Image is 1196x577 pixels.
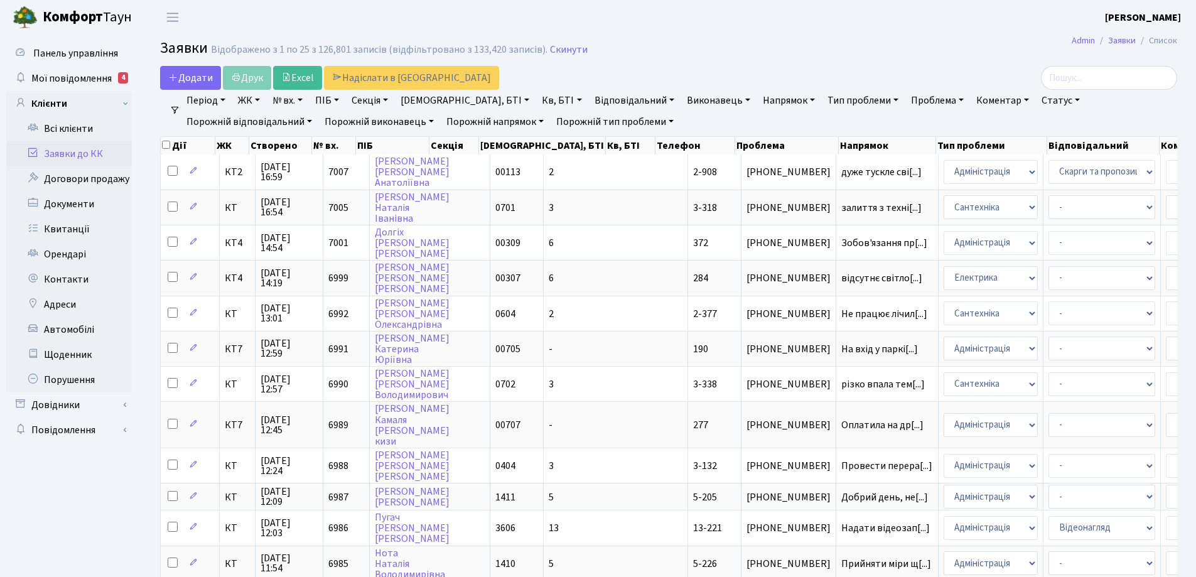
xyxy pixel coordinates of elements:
a: Скинути [550,44,588,56]
a: Додати [160,66,221,90]
span: КТ4 [225,238,250,248]
span: 00307 [495,271,520,285]
span: [PHONE_NUMBER] [746,273,831,283]
a: Документи [6,191,132,217]
span: різко впала тем[...] [841,377,925,391]
span: КТ7 [225,344,250,354]
a: Квитанції [6,217,132,242]
span: Не працює лічил[...] [841,307,927,321]
span: Заявки [160,37,208,59]
span: [PHONE_NUMBER] [746,203,831,213]
a: [PERSON_NAME][PERSON_NAME]Володимирович [375,367,450,402]
a: Повідомлення [6,418,132,443]
a: Щоденник [6,342,132,367]
span: [DATE] 12:45 [261,415,318,435]
a: Статус [1037,90,1085,111]
span: КТ2 [225,167,250,177]
a: [PERSON_NAME]Камаля[PERSON_NAME]кизи [375,402,450,448]
span: 6988 [328,459,348,473]
span: На вхід у паркі[...] [841,342,918,356]
a: Період [181,90,230,111]
span: 6990 [328,377,348,391]
a: Контакти [6,267,132,292]
span: 00309 [495,236,520,250]
span: КТ4 [225,273,250,283]
span: КТ [225,309,250,319]
span: [DATE] 12:24 [261,456,318,476]
span: [PHONE_NUMBER] [746,344,831,354]
span: Додати [168,71,213,85]
a: Договори продажу [6,166,132,191]
span: 6 [549,236,554,250]
a: [PERSON_NAME][PERSON_NAME] [375,485,450,509]
a: Клієнти [6,91,132,116]
span: 2-908 [693,165,717,179]
span: КТ [225,492,250,502]
span: КТ [225,203,250,213]
a: [PERSON_NAME][PERSON_NAME][PERSON_NAME] [375,448,450,483]
a: Коментар [971,90,1034,111]
a: Відповідальний [590,90,679,111]
span: 6991 [328,342,348,356]
span: [DATE] 16:59 [261,162,318,182]
span: 6989 [328,418,348,432]
span: 7007 [328,165,348,179]
a: Всі клієнти [6,116,132,141]
span: Добрий день, не[...] [841,490,928,504]
span: КТ [225,559,250,569]
a: Порожній виконавець [320,111,439,132]
a: Кв, БТІ [537,90,586,111]
button: Переключити навігацію [157,7,188,28]
span: [DATE] 12:59 [261,338,318,359]
span: дуже тускле сві[...] [841,165,922,179]
span: 2 [549,307,554,321]
span: 3-318 [693,201,717,215]
img: logo.png [13,5,38,30]
th: Відповідальний [1047,137,1160,154]
span: 6 [549,271,554,285]
span: відсутнє світло[...] [841,271,922,285]
span: [PHONE_NUMBER] [746,309,831,319]
span: 6986 [328,521,348,535]
span: 6999 [328,271,348,285]
span: 0404 [495,459,515,473]
th: Дії [161,137,215,154]
a: Мої повідомлення4 [6,66,132,91]
span: 00113 [495,165,520,179]
span: 6992 [328,307,348,321]
span: 3-132 [693,459,717,473]
a: Тип проблеми [822,90,903,111]
a: Виконавець [682,90,755,111]
span: 00705 [495,342,520,356]
span: [PHONE_NUMBER] [746,379,831,389]
span: 7001 [328,236,348,250]
span: [PHONE_NUMBER] [746,559,831,569]
span: [DATE] 14:54 [261,233,318,253]
th: Створено [249,137,312,154]
a: Орендарі [6,242,132,267]
a: Долгіх[PERSON_NAME][PERSON_NAME] [375,225,450,261]
a: [PERSON_NAME][PERSON_NAME][PERSON_NAME] [375,261,450,296]
a: [PERSON_NAME][PERSON_NAME]Анатоліївна [375,154,450,190]
span: Зобов'язання пр[...] [841,236,927,250]
span: 3606 [495,521,515,535]
a: Панель управління [6,41,132,66]
span: [PHONE_NUMBER] [746,461,831,471]
span: [DATE] 14:19 [261,268,318,288]
a: [PERSON_NAME] [1105,10,1181,25]
span: КТ [225,523,250,533]
span: 3 [549,201,554,215]
a: Секція [347,90,393,111]
a: ПІБ [310,90,344,111]
th: Проблема [735,137,839,154]
th: № вх. [312,137,355,154]
th: Телефон [655,137,735,154]
a: Автомобілі [6,317,132,342]
span: [DATE] 13:01 [261,303,318,323]
a: Admin [1072,34,1095,47]
span: 3 [549,459,554,473]
a: Проблема [906,90,969,111]
a: [DEMOGRAPHIC_DATA], БТІ [396,90,534,111]
span: [PHONE_NUMBER] [746,167,831,177]
span: [DATE] 12:57 [261,374,318,394]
